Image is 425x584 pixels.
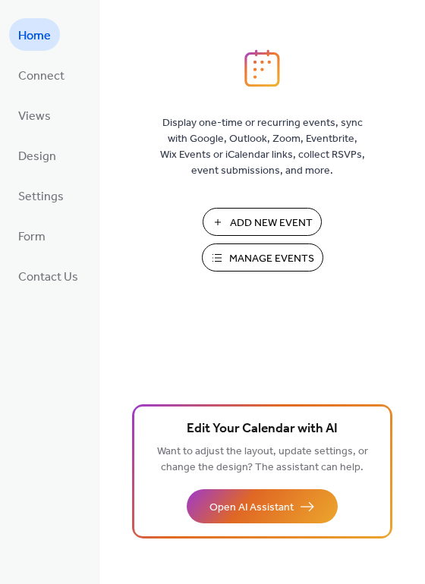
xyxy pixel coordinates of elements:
span: Design [18,145,56,168]
a: Form [9,219,55,252]
a: Design [9,139,65,171]
span: Home [18,24,51,48]
button: Manage Events [202,243,323,272]
button: Add New Event [203,208,322,236]
span: Settings [18,185,64,209]
span: Form [18,225,46,249]
a: Views [9,99,60,131]
a: Connect [9,58,74,91]
span: Connect [18,64,65,88]
button: Open AI Assistant [187,489,338,523]
span: Manage Events [229,251,314,267]
img: logo_icon.svg [244,49,279,87]
span: Display one-time or recurring events, sync with Google, Outlook, Zoom, Eventbrite, Wix Events or ... [160,115,365,179]
span: Open AI Assistant [209,500,294,516]
span: Add New Event [230,215,313,231]
span: Contact Us [18,265,78,289]
span: Want to adjust the layout, update settings, or change the design? The assistant can help. [157,441,368,478]
span: Views [18,105,51,128]
a: Contact Us [9,259,87,292]
a: Settings [9,179,73,212]
a: Home [9,18,60,51]
span: Edit Your Calendar with AI [187,419,338,440]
